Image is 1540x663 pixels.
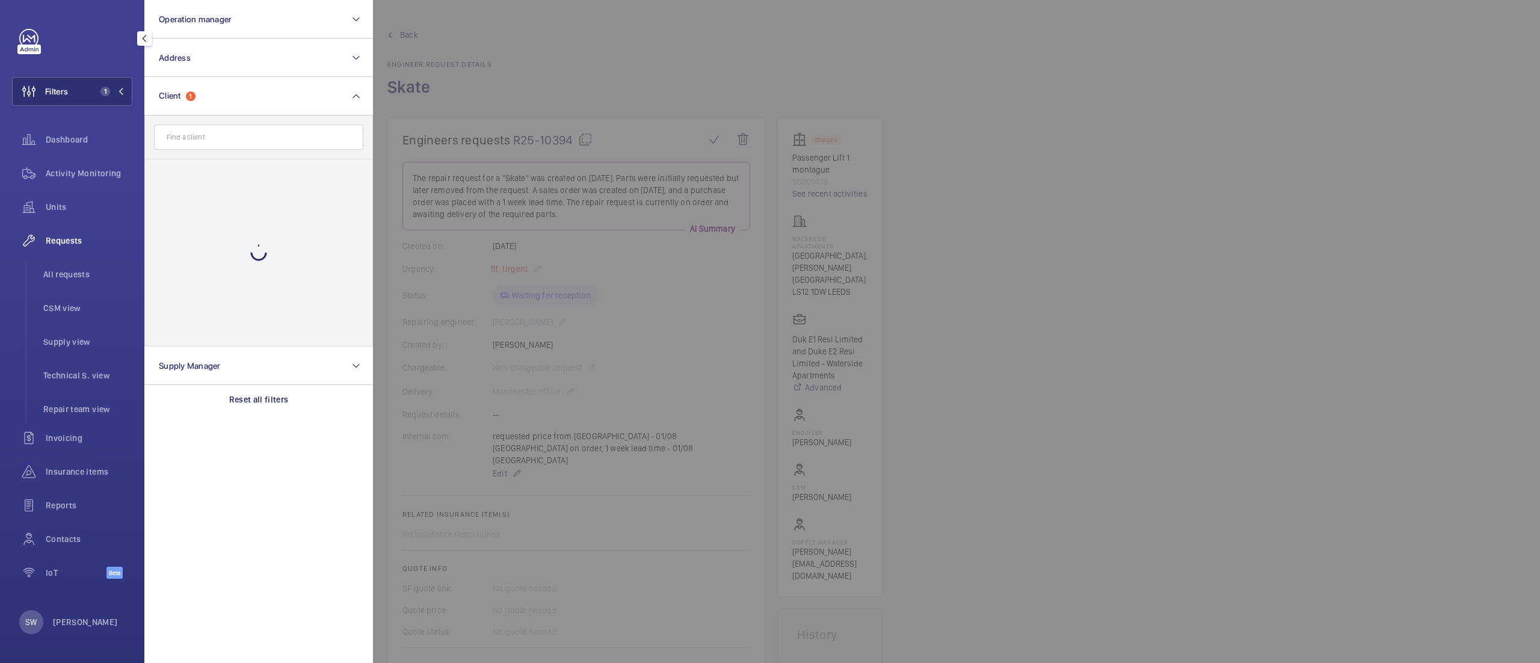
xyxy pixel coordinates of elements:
[43,369,132,381] span: Technical S. view
[46,201,132,213] span: Units
[43,336,132,348] span: Supply view
[43,403,132,415] span: Repair team view
[45,85,68,97] span: Filters
[53,616,118,628] p: [PERSON_NAME]
[100,87,110,96] span: 1
[46,134,132,146] span: Dashboard
[43,268,132,280] span: All requests
[43,302,132,314] span: CSM view
[46,235,132,247] span: Requests
[25,616,37,628] p: SW
[106,567,123,579] span: Beta
[46,499,132,511] span: Reports
[46,167,132,179] span: Activity Monitoring
[46,432,132,444] span: Invoicing
[12,77,132,106] button: Filters1
[46,567,106,579] span: IoT
[46,533,132,545] span: Contacts
[46,466,132,478] span: Insurance items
